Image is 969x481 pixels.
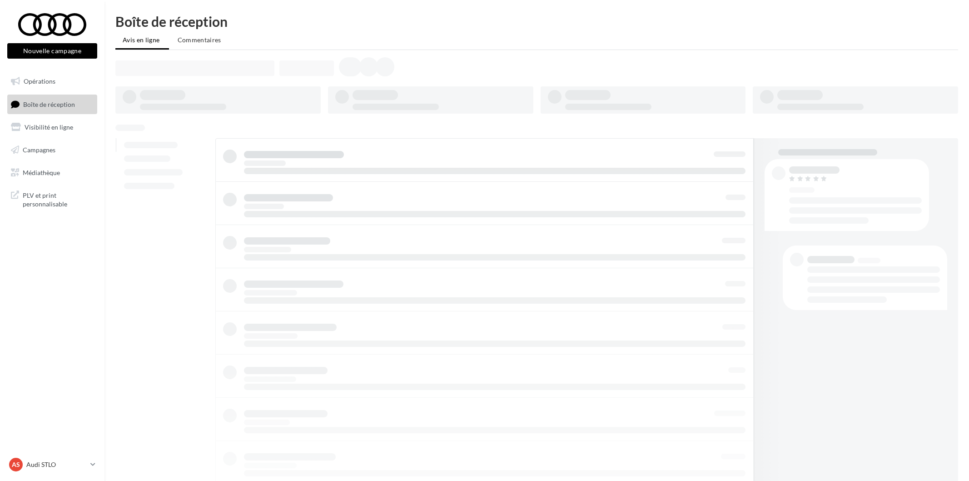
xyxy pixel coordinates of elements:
span: Boîte de réception [23,100,75,108]
span: Médiathèque [23,168,60,176]
span: Visibilité en ligne [25,123,73,131]
span: PLV et print personnalisable [23,189,94,209]
a: Médiathèque [5,163,99,182]
a: Visibilité en ligne [5,118,99,137]
span: AS [12,460,20,469]
a: Campagnes [5,140,99,160]
span: Opérations [24,77,55,85]
span: Commentaires [178,36,221,44]
div: Boîte de réception [115,15,958,28]
p: Audi STLO [26,460,87,469]
span: Campagnes [23,146,55,154]
a: PLV et print personnalisable [5,185,99,212]
a: AS Audi STLO [7,456,97,473]
a: Opérations [5,72,99,91]
a: Boîte de réception [5,95,99,114]
button: Nouvelle campagne [7,43,97,59]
